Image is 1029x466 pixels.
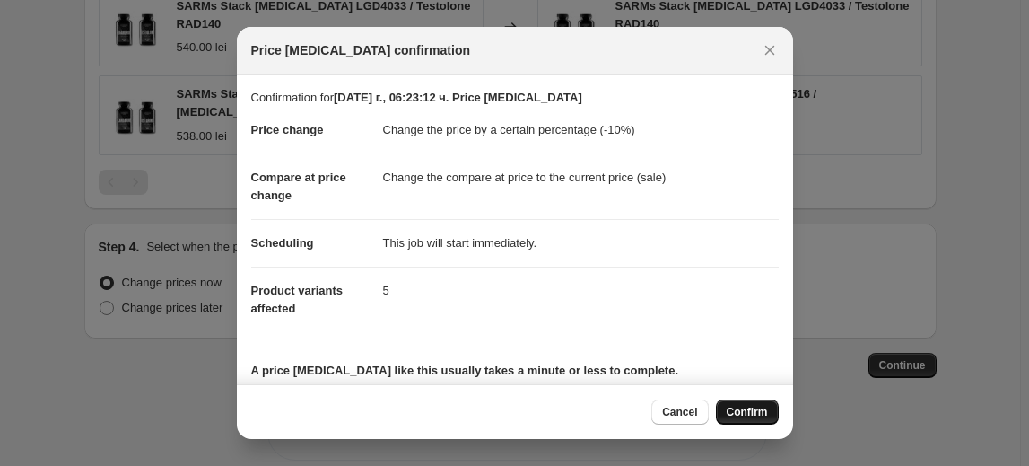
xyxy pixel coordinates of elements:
p: Confirmation for [251,89,779,107]
span: Cancel [662,405,697,419]
span: Product variants affected [251,284,344,315]
dd: 5 [383,267,779,314]
span: Price [MEDICAL_DATA] confirmation [251,41,471,59]
span: Price change [251,123,324,136]
button: Close [757,38,782,63]
button: Cancel [651,400,708,425]
dd: Change the compare at price to the current price (sale) [383,154,779,201]
dd: This job will start immediately. [383,219,779,267]
b: [DATE] г., 06:23:12 ч. Price [MEDICAL_DATA] [334,91,582,104]
span: Compare at price change [251,171,346,202]
b: A price [MEDICAL_DATA] like this usually takes a minute or less to complete. [251,364,679,377]
dd: Change the price by a certain percentage (-10%) [383,107,779,154]
span: Confirm [727,405,768,419]
span: Scheduling [251,236,314,250]
button: Confirm [716,400,779,425]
